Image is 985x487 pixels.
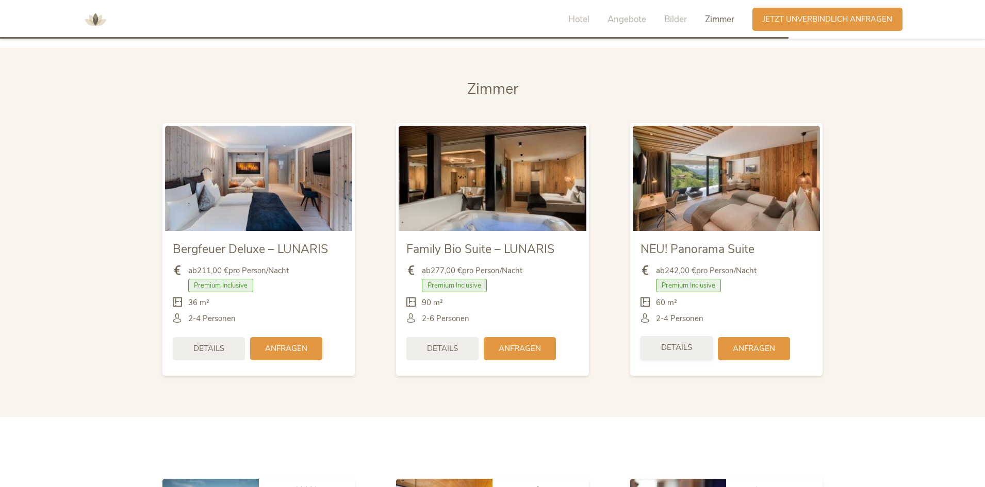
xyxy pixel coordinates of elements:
img: Family Bio Suite – LUNARIS [399,126,586,231]
span: ab pro Person/Nacht [656,265,757,276]
span: ab pro Person/Nacht [422,265,522,276]
span: Anfragen [499,343,541,354]
span: Details [661,342,692,353]
span: Jetzt unverbindlich anfragen [763,14,892,25]
b: 211,00 € [197,265,228,276]
span: Hotel [568,13,589,25]
img: NEU! Panorama Suite [633,126,820,231]
span: Premium Inclusive [188,279,253,292]
b: 242,00 € [665,265,696,276]
span: 60 m² [656,297,677,308]
span: 2-4 Personen [656,313,703,324]
a: AMONTI & LUNARIS Wellnessresort [80,15,111,23]
span: NEU! Panorama Suite [641,241,754,257]
span: Zimmer [467,79,518,99]
span: Angebote [608,13,646,25]
span: Zimmer [705,13,734,25]
span: Bergfeuer Deluxe – LUNARIS [173,241,328,257]
img: AMONTI & LUNARIS Wellnessresort [80,4,111,35]
b: 277,00 € [431,265,462,276]
span: 36 m² [188,297,209,308]
span: Anfragen [265,343,307,354]
span: 90 m² [422,297,443,308]
span: ab pro Person/Nacht [188,265,289,276]
span: Anfragen [733,343,775,354]
span: 2-6 Personen [422,313,469,324]
span: Premium Inclusive [422,279,487,292]
span: Details [427,343,458,354]
span: Details [193,343,224,354]
span: Bilder [664,13,687,25]
span: Premium Inclusive [656,279,721,292]
img: Bergfeuer Deluxe – LUNARIS [165,126,352,231]
span: Family Bio Suite – LUNARIS [406,241,554,257]
span: 2-4 Personen [188,313,236,324]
